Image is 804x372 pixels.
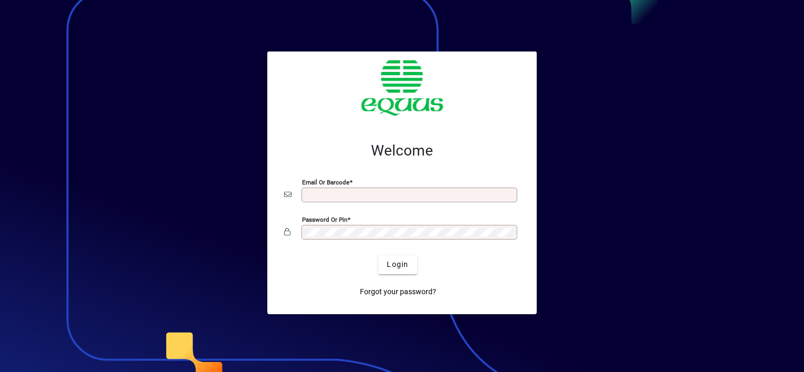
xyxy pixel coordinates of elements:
button: Login [378,255,417,274]
mat-label: Email or Barcode [302,178,349,185]
h2: Welcome [284,142,520,160]
mat-label: Password or Pin [302,215,347,223]
a: Forgot your password? [356,283,440,302]
span: Forgot your password? [360,286,436,297]
span: Login [387,259,408,270]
